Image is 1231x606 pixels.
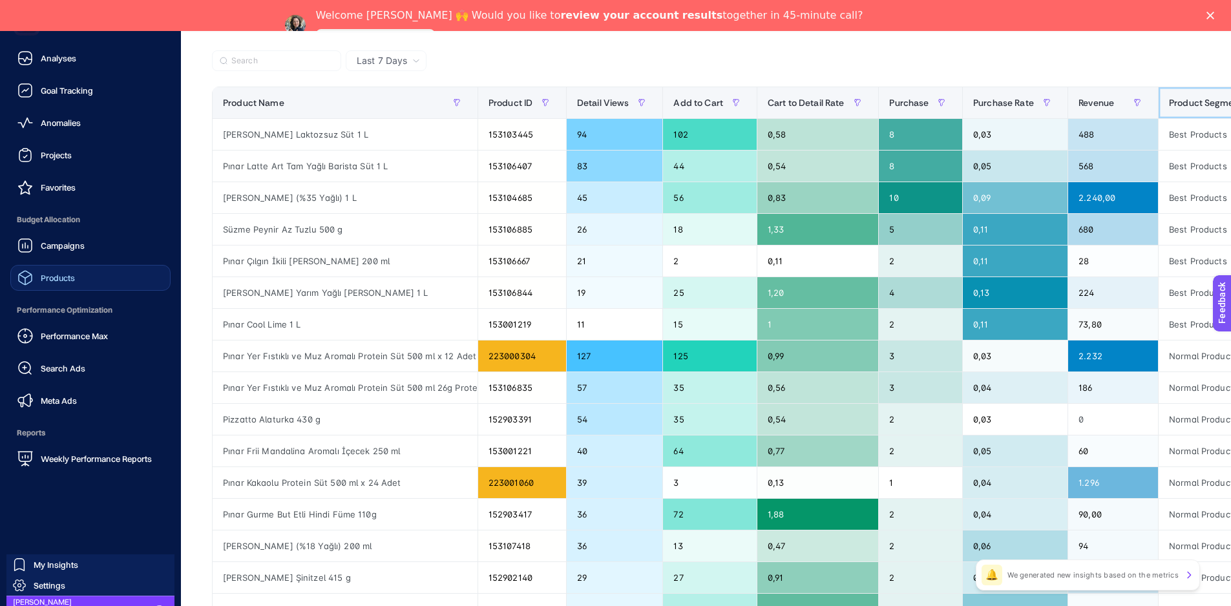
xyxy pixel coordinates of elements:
div: 153106667 [478,246,566,277]
div: 0 [1068,404,1158,435]
div: 0,06 [963,530,1068,561]
div: 94 [1068,530,1158,561]
div: 2 [879,435,962,466]
span: Feedback [8,4,49,14]
b: review your account [560,9,679,21]
div: 56 [663,182,756,213]
div: 102 [663,119,756,150]
div: Süzme Peynir Az Tuzlu 500 g [213,214,478,245]
span: Detail Views [577,98,629,108]
div: 0,03 [963,119,1068,150]
div: 152902140 [478,562,566,593]
span: Weekly Performance Reports [41,454,152,464]
span: Add to Cart [673,98,723,108]
div: Pınar Yer Fıstıklı ve Muz Aromalı Protein Süt 500 ml 26g Protein, Şeker İlavesiz [213,372,478,403]
div: 2 [879,499,962,530]
div: 680 [1068,214,1158,245]
span: Products [41,273,75,283]
div: 0,05 [963,435,1068,466]
div: 0,47 [757,530,879,561]
div: 39 [567,467,663,498]
div: 488 [1068,119,1158,150]
div: 35 [663,372,756,403]
div: 44 [663,151,756,182]
span: Settings [34,580,65,590]
div: 2 [879,309,962,340]
div: 0,56 [757,372,879,403]
a: My Insights [6,554,174,575]
span: Anomalies [41,118,81,128]
div: 10 [879,182,962,213]
div: 0,03 [963,404,1068,435]
div: 153001221 [478,435,566,466]
span: Budget Allocation [10,207,171,233]
div: 5 [879,214,962,245]
span: Search Ads [41,363,85,373]
div: 11 [567,309,663,340]
a: Products [10,265,171,291]
div: [PERSON_NAME] Yarım Yağlı [PERSON_NAME] 1 L [213,277,478,308]
div: Pınar Cool Lime 1 L [213,309,478,340]
span: Favorites [41,182,76,193]
a: Meta Ads [10,388,171,413]
div: 223001060 [478,467,566,498]
div: 153106407 [478,151,566,182]
div: 15 [663,309,756,340]
div: Close [1206,12,1219,19]
div: 25 [663,277,756,308]
div: 1,20 [757,277,879,308]
div: 0,03 [963,340,1068,371]
span: Product ID [489,98,532,108]
span: Performance Max [41,331,108,341]
a: Goal Tracking [10,78,171,103]
div: 0,54 [757,404,879,435]
a: Analyses [10,45,171,71]
span: Meta Ads [41,395,77,406]
a: Search Ads [10,355,171,381]
div: 40 [567,435,663,466]
div: 0,83 [757,182,879,213]
div: 568 [1068,151,1158,182]
span: Revenue [1078,98,1114,108]
div: 0,05 [963,562,1068,593]
div: Welcome [PERSON_NAME] 🙌 Would you like to together in 45-minute call? [316,9,863,22]
a: Campaigns [10,233,171,258]
span: My Insights [34,559,78,570]
div: 21 [567,246,663,277]
div: 127 [567,340,663,371]
div: 27 [663,562,756,593]
div: 0,58 [757,119,879,150]
div: 2.232 [1068,340,1158,371]
div: [PERSON_NAME] (%35 Yağlı) 1 L [213,182,478,213]
div: 0,13 [757,467,879,498]
input: Search [231,56,333,66]
a: Weekly Performance Reports [10,446,171,472]
div: 83 [567,151,663,182]
div: 2 [879,246,962,277]
span: Reports [10,420,171,446]
div: 153106885 [478,214,566,245]
div: 1.296 [1068,467,1158,498]
div: 2.240,00 [1068,182,1158,213]
span: Performance Optimization [10,297,171,323]
div: 0,54 [757,151,879,182]
div: 1 [879,467,962,498]
div: 13 [663,530,756,561]
div: 153106844 [478,277,566,308]
div: Pınar Çılgın İkili [PERSON_NAME] 200 ml [213,246,478,277]
div: 3 [663,467,756,498]
div: 0,99 [757,340,879,371]
div: Pınar Latte Art Tam Yağlı Barista Süt 1 L [213,151,478,182]
div: 0,04 [963,499,1068,530]
div: 223000304 [478,340,566,371]
div: 1 [757,309,879,340]
span: Projects [41,150,72,160]
div: 0,77 [757,435,879,466]
div: 153107418 [478,530,566,561]
div: 8 [879,119,962,150]
div: 0,13 [963,277,1068,308]
div: 2 [663,246,756,277]
span: Analyses [41,53,76,63]
div: 73,80 [1068,309,1158,340]
a: Favorites [10,174,171,200]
